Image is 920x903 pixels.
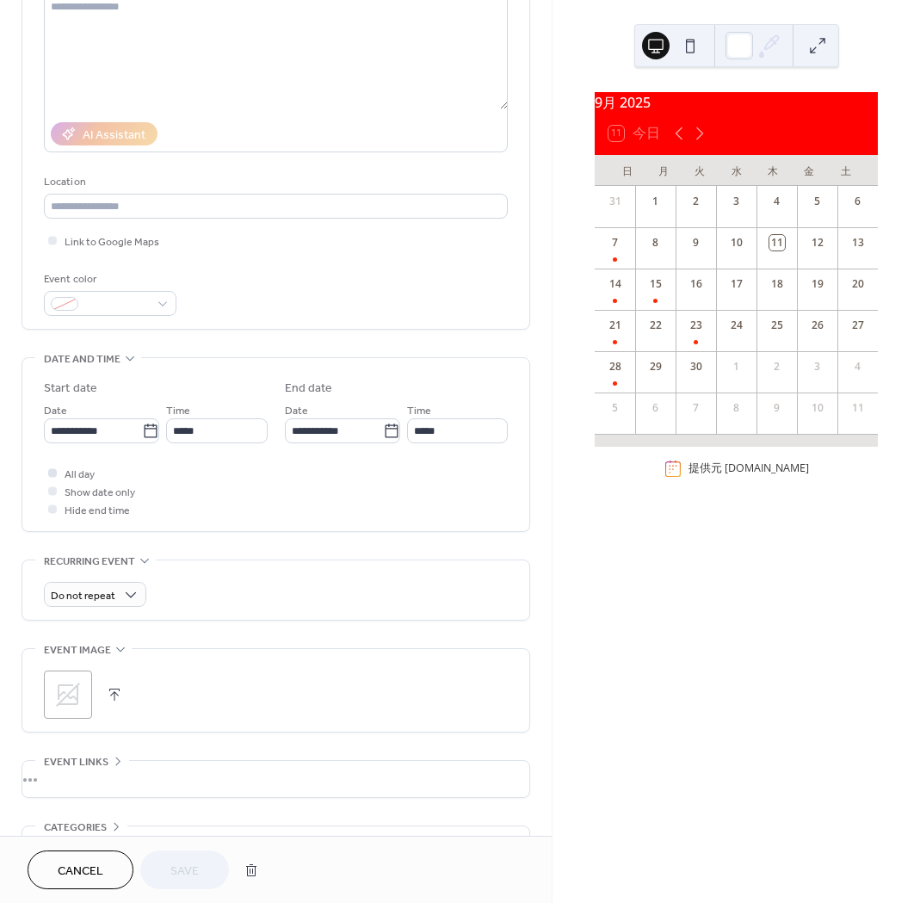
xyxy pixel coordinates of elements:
[595,92,878,113] div: 9月 2025
[608,400,623,416] div: 5
[44,380,97,398] div: Start date
[682,155,718,186] div: 火
[719,155,755,186] div: 水
[688,400,704,416] div: 7
[688,461,809,476] div: 提供元
[65,484,135,502] span: Show date only
[608,194,623,209] div: 31
[769,194,785,209] div: 4
[729,359,744,374] div: 1
[608,235,623,250] div: 7
[648,400,664,416] div: 6
[44,671,92,719] div: ;
[769,400,785,416] div: 9
[791,155,827,186] div: 金
[44,402,67,420] span: Date
[688,318,704,333] div: 23
[810,235,825,250] div: 12
[850,318,866,333] div: 27
[810,194,825,209] div: 5
[828,155,864,186] div: 土
[44,819,107,837] span: Categories
[22,761,529,797] div: •••
[58,863,103,881] span: Cancel
[44,173,504,191] div: Location
[725,461,809,475] a: [DOMAIN_NAME]
[729,194,744,209] div: 3
[648,318,664,333] div: 22
[44,753,108,771] span: Event links
[850,194,866,209] div: 6
[769,235,785,250] div: 11
[22,826,529,863] div: •••
[608,318,623,333] div: 21
[648,276,664,292] div: 15
[850,359,866,374] div: 4
[688,194,704,209] div: 2
[648,235,664,250] div: 8
[51,586,115,606] span: Do not repeat
[44,553,135,571] span: Recurring event
[729,235,744,250] div: 10
[608,359,623,374] div: 28
[65,233,159,251] span: Link to Google Maps
[729,276,744,292] div: 17
[44,350,120,368] span: Date and time
[850,400,866,416] div: 11
[769,359,785,374] div: 2
[729,400,744,416] div: 8
[648,359,664,374] div: 29
[688,359,704,374] div: 30
[285,402,308,420] span: Date
[850,235,866,250] div: 13
[769,276,785,292] div: 18
[755,155,791,186] div: 木
[28,850,133,889] button: Cancel
[44,641,111,659] span: Event image
[166,402,190,420] span: Time
[407,402,431,420] span: Time
[285,380,333,398] div: End date
[65,502,130,520] span: Hide end time
[729,318,744,333] div: 24
[608,155,645,186] div: 日
[65,466,95,484] span: All day
[810,276,825,292] div: 19
[688,235,704,250] div: 9
[769,318,785,333] div: 25
[648,194,664,209] div: 1
[810,400,825,416] div: 10
[608,276,623,292] div: 14
[645,155,682,186] div: 月
[688,276,704,292] div: 16
[810,359,825,374] div: 3
[810,318,825,333] div: 26
[850,276,866,292] div: 20
[44,270,173,288] div: Event color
